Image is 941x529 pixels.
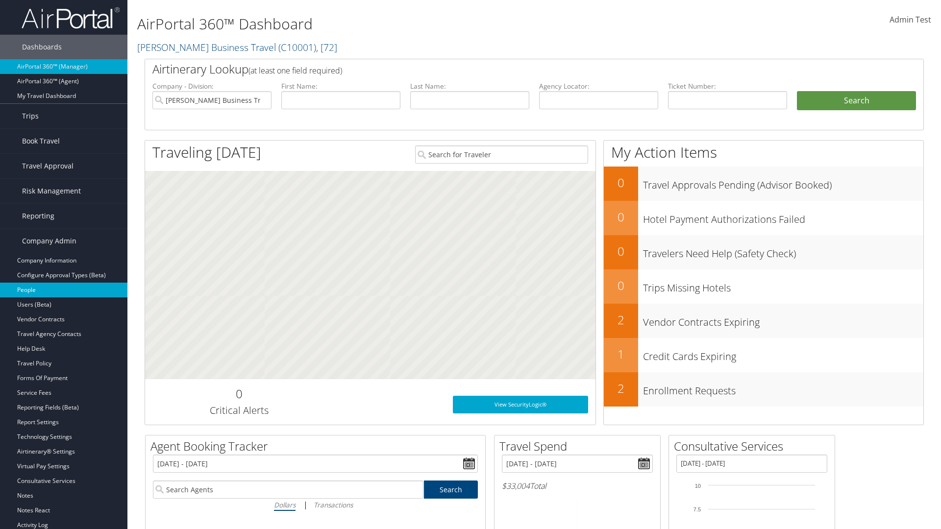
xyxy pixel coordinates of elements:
div: | [153,499,478,511]
h2: 2 [604,312,638,328]
h3: Critical Alerts [152,404,325,417]
span: , [ 72 ] [316,41,337,54]
span: Trips [22,104,39,128]
h3: Trips Missing Hotels [643,276,923,295]
h2: Airtinerary Lookup [152,61,851,77]
a: 2Vendor Contracts Expiring [604,304,923,338]
span: Book Travel [22,129,60,153]
label: Last Name: [410,81,529,91]
h6: Total [502,481,653,491]
span: Company Admin [22,229,76,253]
i: Transactions [314,500,353,509]
a: 0Travel Approvals Pending (Advisor Booked) [604,167,923,201]
span: (at least one field required) [248,65,342,76]
a: Admin Test [890,5,931,35]
span: Dashboards [22,35,62,59]
h2: Travel Spend [499,438,660,455]
h3: Travel Approvals Pending (Advisor Booked) [643,173,923,192]
h2: 1 [604,346,638,362]
span: Risk Management [22,179,81,203]
h2: 0 [604,243,638,260]
a: [PERSON_NAME] Business Travel [137,41,337,54]
input: Search Agents [153,481,423,499]
input: Search for Traveler [415,145,588,164]
span: ( C10001 ) [278,41,316,54]
label: Ticket Number: [668,81,787,91]
a: 2Enrollment Requests [604,372,923,407]
tspan: 7.5 [693,506,701,512]
a: Search [424,481,478,499]
button: Search [797,91,916,111]
h3: Enrollment Requests [643,379,923,398]
h2: 2 [604,380,638,397]
span: Admin Test [890,14,931,25]
tspan: 10 [695,483,701,489]
a: 0Travelers Need Help (Safety Check) [604,235,923,269]
span: Reporting [22,204,54,228]
h2: 0 [604,277,638,294]
h3: Hotel Payment Authorizations Failed [643,208,923,226]
h2: 0 [604,209,638,225]
h3: Credit Cards Expiring [643,345,923,363]
i: Dollars [274,500,296,509]
label: First Name: [281,81,400,91]
h1: AirPortal 360™ Dashboard [137,14,667,34]
a: 0Trips Missing Hotels [604,269,923,304]
a: 0Hotel Payment Authorizations Failed [604,201,923,235]
h3: Vendor Contracts Expiring [643,311,923,329]
label: Company - Division: [152,81,272,91]
span: Travel Approval [22,154,74,178]
h2: Agent Booking Tracker [150,438,485,455]
h2: Consultative Services [674,438,835,455]
a: View SecurityLogic® [453,396,588,413]
img: airportal-logo.png [22,6,120,29]
h3: Travelers Need Help (Safety Check) [643,242,923,261]
h1: My Action Items [604,142,923,163]
h1: Traveling [DATE] [152,142,261,163]
label: Agency Locator: [539,81,658,91]
h2: 0 [604,174,638,191]
a: 1Credit Cards Expiring [604,338,923,372]
span: $33,004 [502,481,530,491]
h2: 0 [152,385,325,402]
